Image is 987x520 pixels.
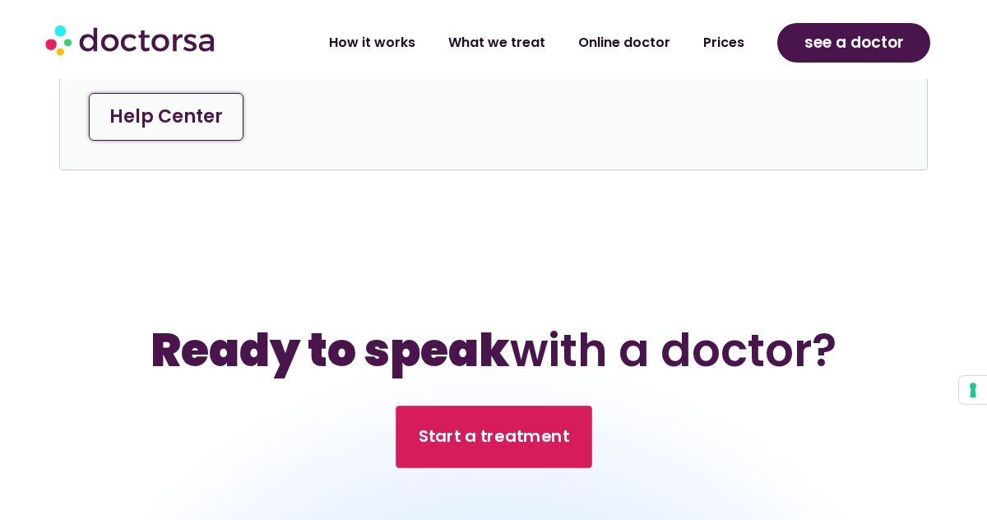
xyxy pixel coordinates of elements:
a: Online doctor [562,24,687,62]
b: Ready to speak [151,318,510,382]
span: see a doctor [804,30,904,56]
button: Your consent preferences for tracking technologies [959,376,987,404]
span: Start a treatment [419,425,569,449]
a: Start a treatment [396,406,592,468]
a: see a doctor [777,23,930,63]
nav: Menu [266,24,761,62]
a: How it works [313,24,432,62]
a: Help Center [89,93,243,141]
a: What we treat [432,24,562,62]
a: Prices [687,24,761,62]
